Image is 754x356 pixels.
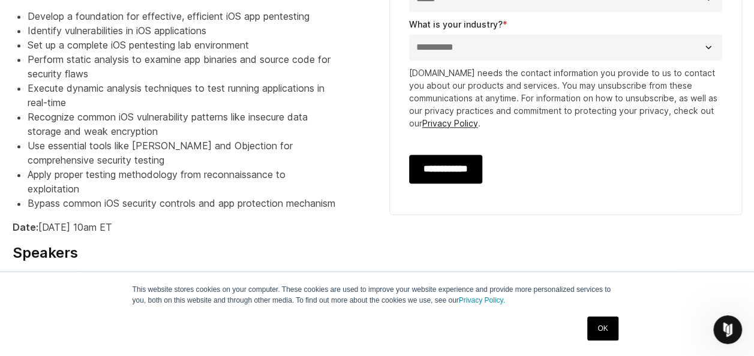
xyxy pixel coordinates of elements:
[28,52,337,81] li: Perform static analysis to examine app binaries and source code for security flaws
[28,9,337,23] li: Develop a foundation for effective, efficient iOS app pentesting
[409,19,503,29] span: What is your industry?
[28,138,337,167] li: Use essential tools like [PERSON_NAME] and Objection for comprehensive security testing
[13,221,38,233] strong: Date:
[13,220,337,234] p: [DATE] 10am ET
[28,110,337,138] li: Recognize common iOS vulnerability patterns like insecure data storage and weak encryption
[28,167,337,196] li: Apply proper testing methodology from reconnaissance to exploitation
[133,284,622,306] p: This website stores cookies on your computer. These cookies are used to improve your website expe...
[28,23,337,38] li: Identify vulnerabilities in iOS applications
[713,315,742,344] iframe: Intercom live chat
[459,296,505,304] a: Privacy Policy.
[28,81,337,110] li: Execute dynamic analysis techniques to test running applications in real-time
[28,196,337,210] li: Bypass common iOS security controls and app protection mechanism
[28,38,337,52] li: Set up a complete iOS pentesting lab environment
[409,67,722,129] p: [DOMAIN_NAME] needs the contact information you provide to us to contact you about our products a...
[587,316,618,340] a: OK
[422,118,478,128] a: Privacy Policy
[13,244,337,262] h4: Speakers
